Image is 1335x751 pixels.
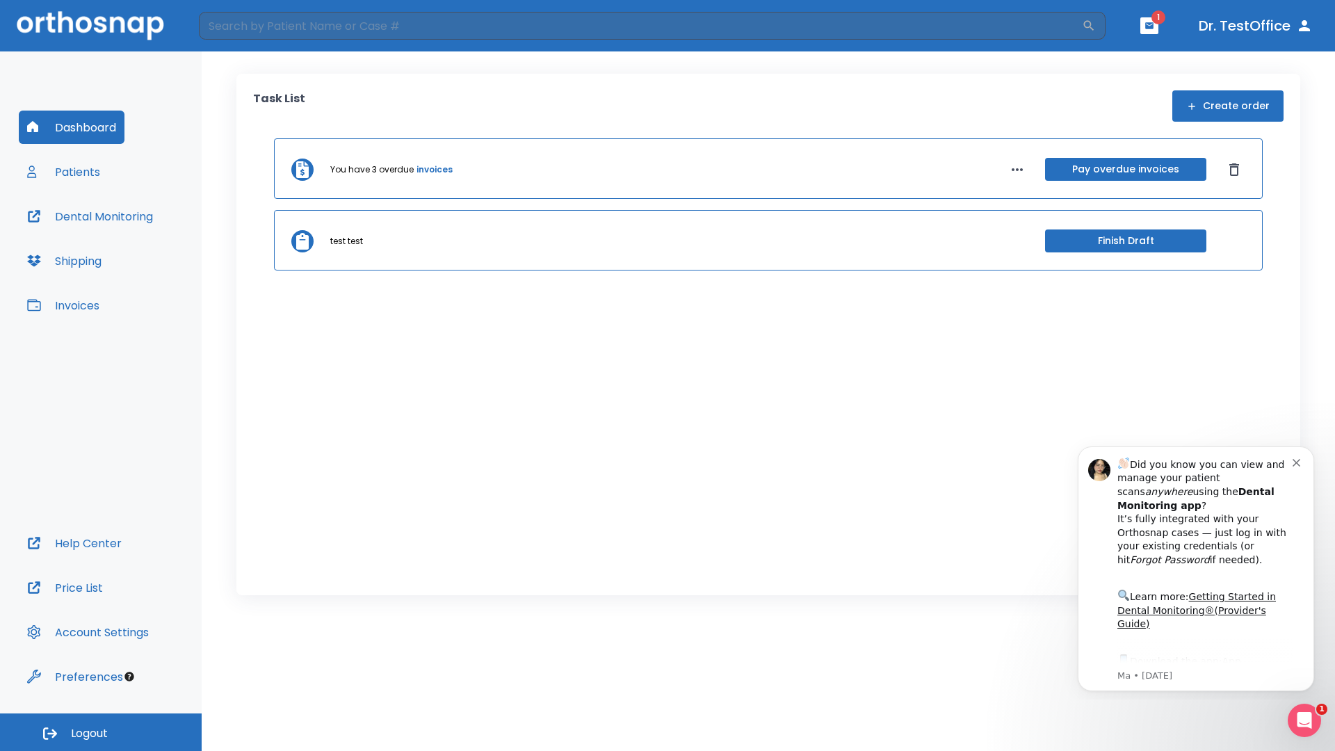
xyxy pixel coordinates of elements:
[1057,434,1335,700] iframe: Intercom notifications message
[19,111,124,144] button: Dashboard
[19,200,161,233] button: Dental Monitoring
[1151,10,1165,24] span: 1
[19,289,108,322] button: Invoices
[60,236,236,248] p: Message from Ma, sent 6w ago
[19,155,108,188] button: Patients
[236,22,247,33] button: Dismiss notification
[17,11,164,40] img: Orthosnap
[330,163,414,176] p: You have 3 overdue
[19,244,110,277] button: Shipping
[1288,704,1321,737] iframe: Intercom live chat
[199,12,1082,40] input: Search by Patient Name or Case #
[19,526,130,560] button: Help Center
[123,670,136,683] div: Tooltip anchor
[1193,13,1318,38] button: Dr. TestOffice
[71,726,108,741] span: Logout
[19,571,111,604] button: Price List
[1316,704,1327,715] span: 1
[60,218,236,289] div: Download the app: | ​ Let us know if you need help getting started!
[1223,159,1245,181] button: Dismiss
[1172,90,1284,122] button: Create order
[330,235,363,248] p: test test
[1045,158,1206,181] button: Pay overdue invoices
[60,222,184,247] a: App Store
[19,615,157,649] button: Account Settings
[416,163,453,176] a: invoices
[253,90,305,122] p: Task List
[19,660,131,693] button: Preferences
[1045,229,1206,252] button: Finish Draft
